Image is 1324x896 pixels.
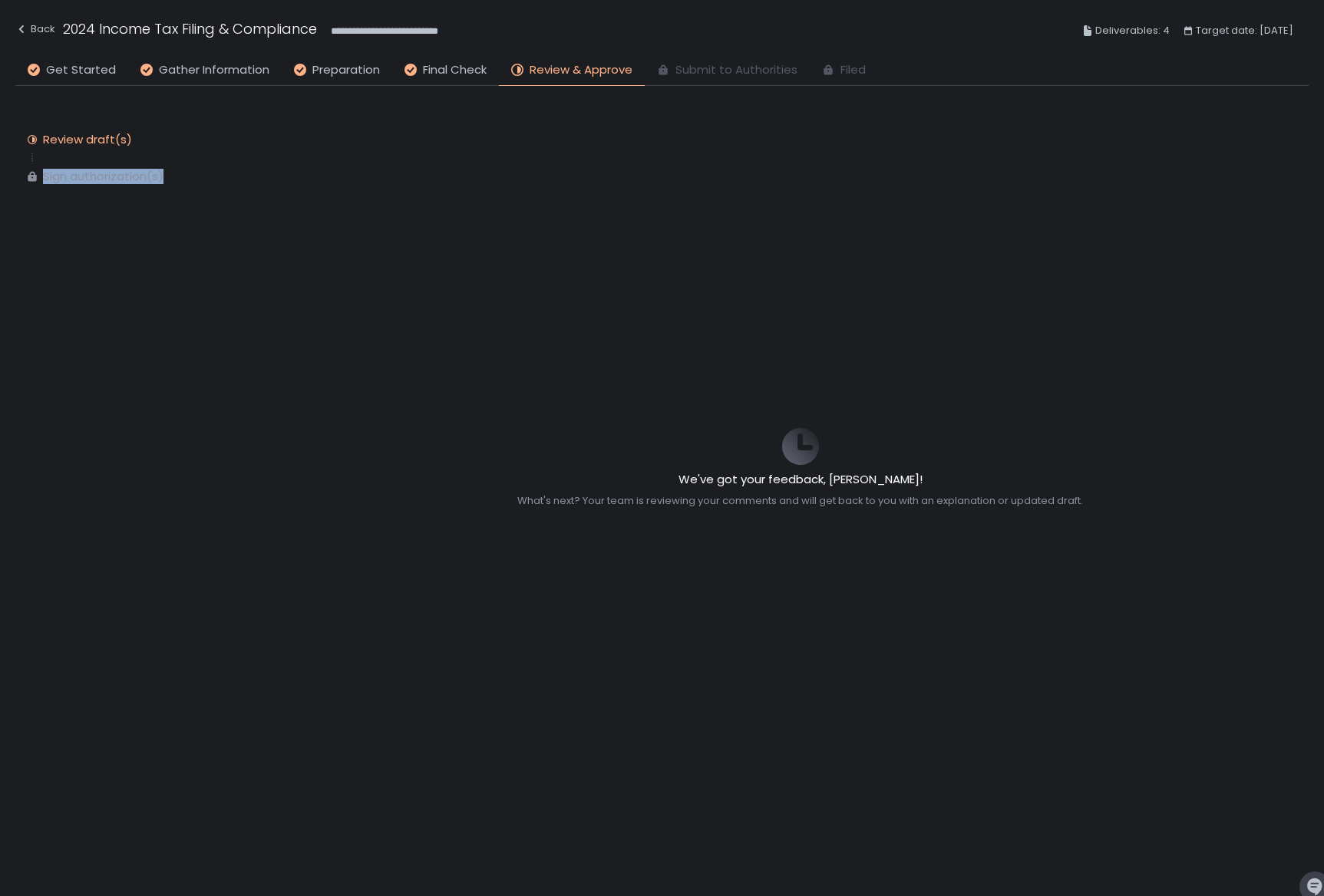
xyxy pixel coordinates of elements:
div: Back [15,20,55,38]
span: Submit to Authorities [675,61,797,79]
span: Gather Information [159,61,269,79]
span: Target date: [DATE] [1196,21,1293,40]
span: Get Started [46,61,116,79]
span: Preparation [312,61,380,79]
h1: 2024 Income Tax Filing & Compliance [63,18,317,39]
div: What's next? Your team is reviewing your comments and will get back to you with an explanation or... [517,494,1083,508]
div: Sign authorization(s) [43,169,163,184]
span: Deliverables: 4 [1095,21,1170,40]
h2: We've got your feedback, [PERSON_NAME]! [517,471,1083,489]
span: Final Check [423,61,487,79]
span: Filed [840,61,866,79]
div: Review draft(s) [43,132,132,147]
button: Back [15,18,55,44]
span: Review & Approve [530,61,632,79]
